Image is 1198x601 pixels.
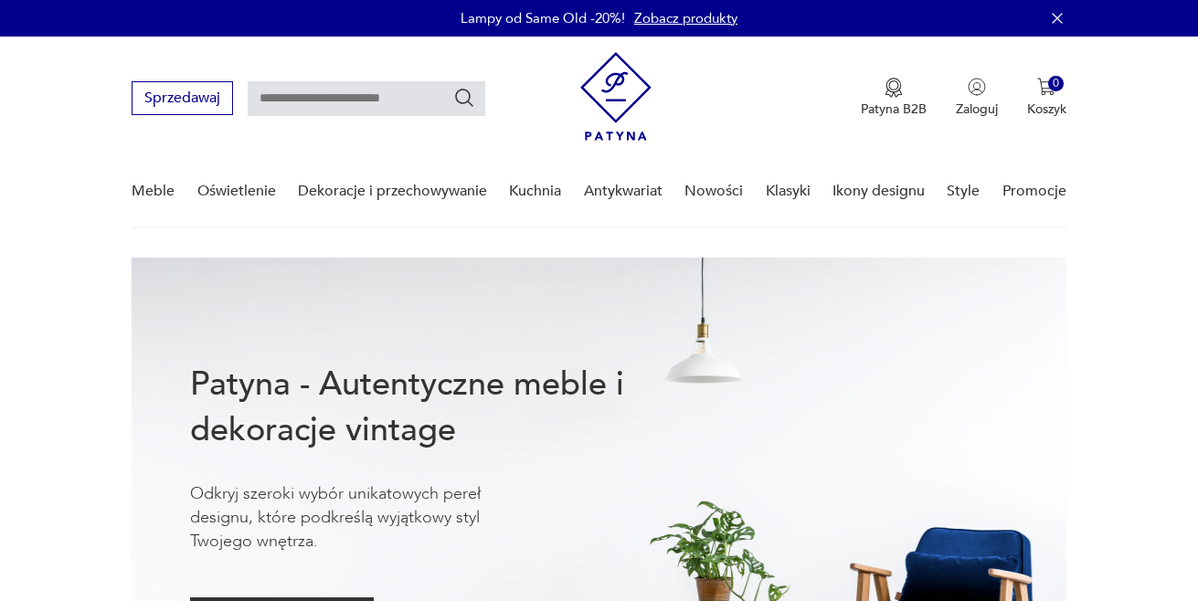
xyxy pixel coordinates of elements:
[861,100,927,118] p: Patyna B2B
[956,78,998,118] button: Zaloguj
[968,78,986,96] img: Ikonka użytkownika
[132,81,233,115] button: Sprzedawaj
[453,87,475,109] button: Szukaj
[684,156,743,227] a: Nowości
[461,9,625,27] p: Lampy od Same Old -20%!
[509,156,561,227] a: Kuchnia
[190,362,684,453] h1: Patyna - Autentyczne meble i dekoracje vintage
[1002,156,1066,227] a: Promocje
[1027,100,1066,118] p: Koszyk
[132,156,175,227] a: Meble
[832,156,925,227] a: Ikony designu
[197,156,276,227] a: Oświetlenie
[1048,76,1064,91] div: 0
[956,100,998,118] p: Zaloguj
[1027,78,1066,118] button: 0Koszyk
[132,93,233,106] a: Sprzedawaj
[580,52,652,141] img: Patyna - sklep z meblami i dekoracjami vintage
[634,9,737,27] a: Zobacz produkty
[190,482,537,554] p: Odkryj szeroki wybór unikatowych pereł designu, które podkreślą wyjątkowy styl Twojego wnętrza.
[766,156,811,227] a: Klasyki
[947,156,980,227] a: Style
[885,78,903,98] img: Ikona medalu
[584,156,663,227] a: Antykwariat
[861,78,927,118] a: Ikona medaluPatyna B2B
[861,78,927,118] button: Patyna B2B
[298,156,487,227] a: Dekoracje i przechowywanie
[1037,78,1055,96] img: Ikona koszyka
